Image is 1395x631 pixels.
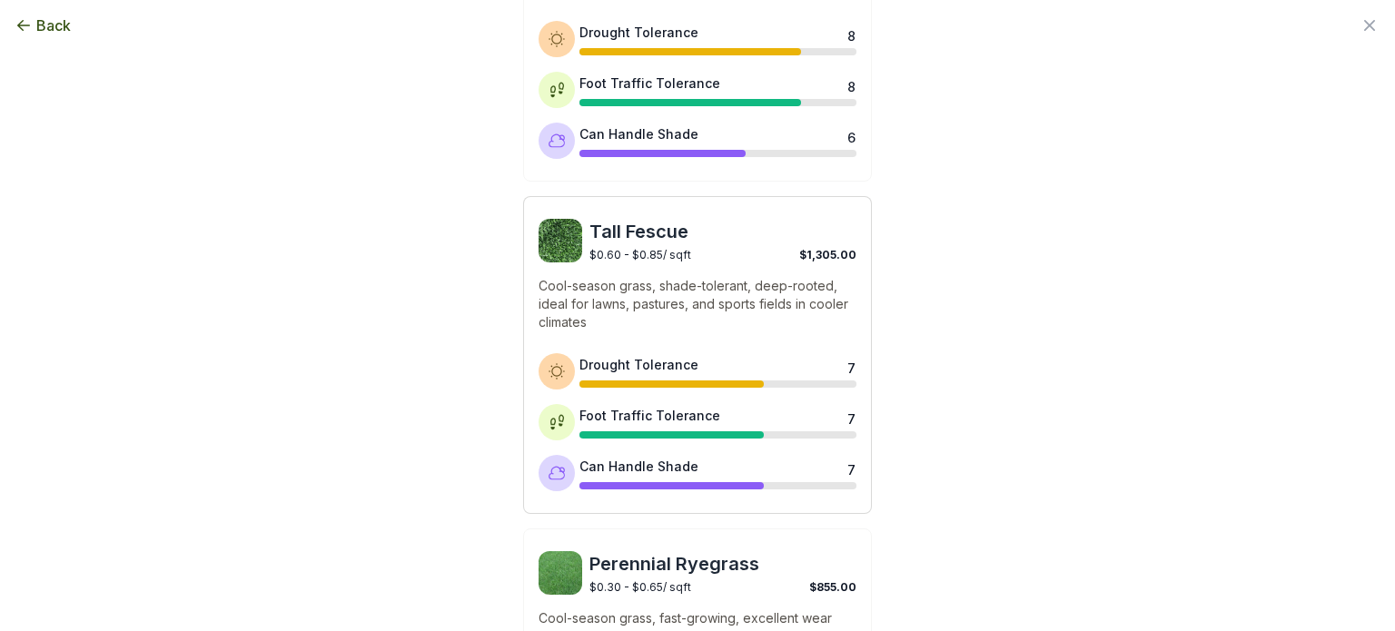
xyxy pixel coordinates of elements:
div: 7 [847,409,855,424]
img: Foot traffic tolerance icon [548,81,566,99]
p: Cool-season grass, shade-tolerant, deep-rooted, ideal for lawns, pastures, and sports fields in c... [539,277,856,331]
div: Can Handle Shade [579,124,698,143]
span: $855.00 [809,580,856,594]
div: 8 [847,77,855,92]
img: Perennial Ryegrass sod image [539,551,582,595]
span: $0.60 - $0.85 / sqft [589,248,691,261]
span: $1,305.00 [799,248,856,261]
img: Tall Fescue sod image [539,219,582,262]
span: Tall Fescue [589,219,856,244]
span: Perennial Ryegrass [589,551,856,577]
span: $0.30 - $0.65 / sqft [589,580,691,594]
img: Drought tolerance icon [548,362,566,380]
button: Back [15,15,71,36]
div: 7 [847,359,855,373]
div: Foot Traffic Tolerance [579,74,720,93]
img: Shade tolerance icon [548,464,566,482]
div: 7 [847,460,855,475]
div: 6 [847,128,855,143]
div: Can Handle Shade [579,457,698,476]
div: Drought Tolerance [579,355,698,374]
img: Foot traffic tolerance icon [548,413,566,431]
img: Shade tolerance icon [548,132,566,150]
div: Foot Traffic Tolerance [579,406,720,425]
span: Back [36,15,71,36]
